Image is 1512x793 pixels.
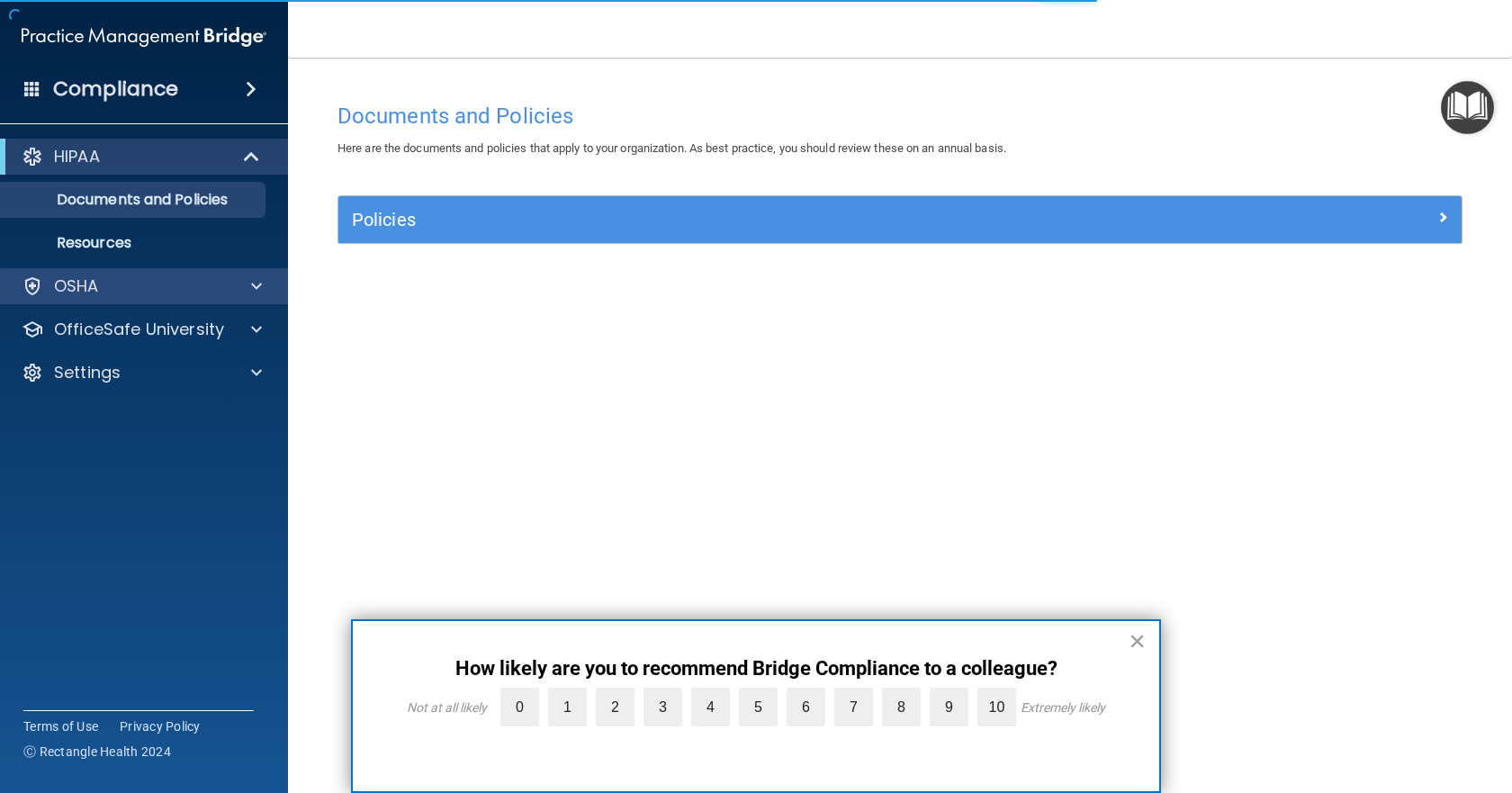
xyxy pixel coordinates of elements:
span: Here are the documents and policies that apply to your organization. As best practice, you should... [337,141,1006,155]
label: 1 [548,688,587,726]
h5: Policies [352,210,1167,230]
label: 10 [977,688,1016,726]
label: 7 [834,688,873,726]
h4: Documents and Policies [337,104,1462,128]
label: 0 [500,688,539,726]
img: PMB logo [22,19,266,55]
label: 6 [787,688,825,726]
button: Open Resource Center [1441,81,1494,134]
label: 3 [643,688,682,726]
p: OSHA [54,275,99,297]
p: Documents and Policies [12,191,257,209]
span: Ⓒ Rectangle Health 2024 [23,743,171,761]
label: 8 [882,688,921,726]
p: HIPAA [54,146,100,167]
label: 2 [596,688,634,726]
a: Privacy Policy [120,717,201,735]
div: Extremely likely [1021,700,1105,715]
div: Not at all likely [407,700,487,715]
button: Close [1129,626,1146,655]
a: Terms of Use [23,717,98,735]
p: How likely are you to recommend Bridge Compliance to a colleague? [389,657,1123,680]
iframe: Drift Widget Chat Controller [1201,665,1490,737]
label: 5 [739,688,778,726]
p: Resources [12,234,257,252]
label: 4 [691,688,730,726]
p: Settings [54,362,121,383]
p: OfficeSafe University [54,319,224,340]
label: 9 [930,688,968,726]
h4: Compliance [53,77,178,102]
